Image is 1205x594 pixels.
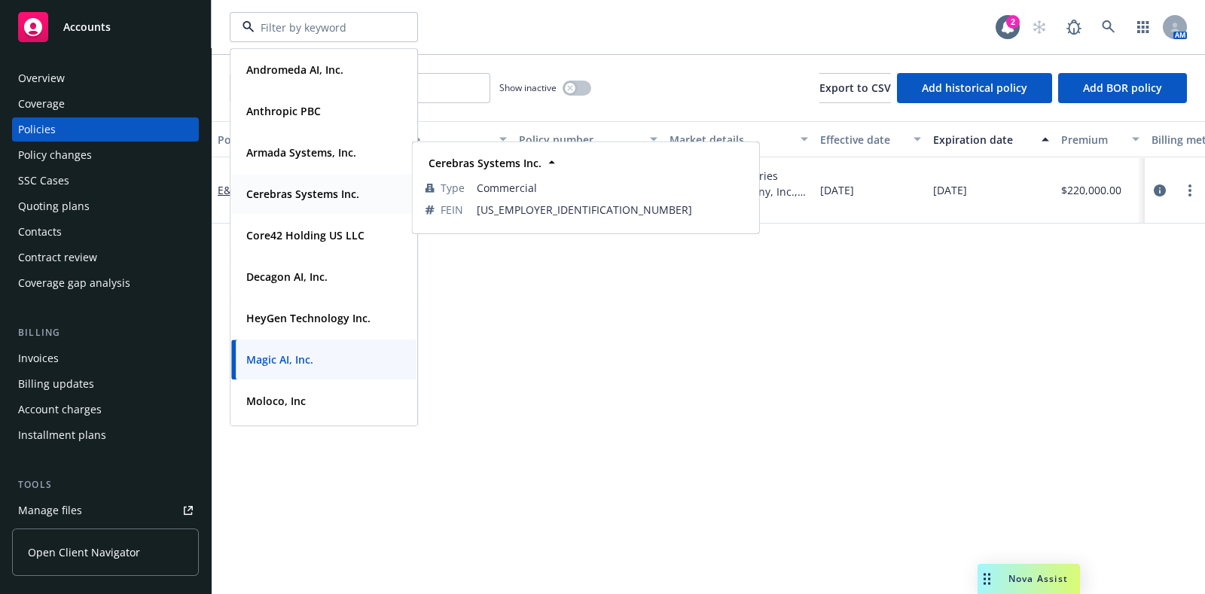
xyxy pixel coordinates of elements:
[12,194,199,218] a: Quoting plans
[18,66,65,90] div: Overview
[12,423,199,447] a: Installment plans
[12,346,199,370] a: Invoices
[18,194,90,218] div: Quoting plans
[12,92,199,116] a: Coverage
[820,182,854,198] span: [DATE]
[12,271,199,295] a: Coverage gap analysis
[12,498,199,522] a: Manage files
[1151,181,1169,200] a: circleInformation
[819,81,891,95] span: Export to CSV
[933,182,967,198] span: [DATE]
[12,220,199,244] a: Contacts
[1059,12,1089,42] a: Report a Bug
[819,73,891,103] button: Export to CSV
[18,143,92,167] div: Policy changes
[18,117,56,142] div: Policies
[978,564,1080,594] button: Nova Assist
[12,6,199,48] a: Accounts
[246,270,328,284] strong: Decagon AI, Inc.
[246,145,356,160] strong: Armada Systems, Inc.
[441,180,465,196] span: Type
[820,132,905,148] div: Effective date
[933,132,1033,148] div: Expiration date
[12,169,199,193] a: SSC Cases
[325,121,513,157] button: Lines of coverage
[1094,12,1124,42] a: Search
[12,398,199,422] a: Account charges
[18,92,65,116] div: Coverage
[246,62,343,77] strong: Andromeda AI, Inc.
[255,20,387,35] input: Filter by keyword
[513,121,664,157] button: Policy number
[1024,12,1054,42] a: Start snowing
[212,121,325,157] button: Policy details
[1083,81,1162,95] span: Add BOR policy
[499,81,557,94] span: Show inactive
[978,564,996,594] div: Drag to move
[429,156,541,170] strong: Cerebras Systems Inc.
[477,180,746,196] span: Commercial
[218,132,302,148] div: Policy details
[246,311,371,325] strong: HeyGen Technology Inc.
[18,245,97,270] div: Contract review
[28,544,140,560] span: Open Client Navigator
[18,372,94,396] div: Billing updates
[246,187,359,201] strong: Cerebras Systems Inc.
[1008,572,1068,585] span: Nova Assist
[927,121,1055,157] button: Expiration date
[12,372,199,396] a: Billing updates
[664,121,814,157] button: Market details
[897,73,1052,103] button: Add historical policy
[12,325,199,340] div: Billing
[1061,132,1123,148] div: Premium
[1058,73,1187,103] button: Add BOR policy
[63,21,111,33] span: Accounts
[814,121,927,157] button: Effective date
[246,394,306,408] strong: Moloco, Inc
[12,245,199,270] a: Contract review
[1006,15,1020,29] div: 2
[670,132,792,148] div: Market details
[18,498,82,522] div: Manage files
[519,132,641,148] div: Policy number
[922,81,1027,95] span: Add historical policy
[12,143,199,167] a: Policy changes
[18,271,130,295] div: Coverage gap analysis
[246,352,313,367] strong: Magic AI, Inc.
[12,117,199,142] a: Policies
[18,423,106,447] div: Installment plans
[246,228,365,242] strong: Core42 Holding US LLC
[218,183,297,197] a: E&O with Cyber
[18,398,102,422] div: Account charges
[246,104,321,118] strong: Anthropic PBC
[1128,12,1158,42] a: Switch app
[1061,182,1121,198] span: $220,000.00
[18,169,69,193] div: SSC Cases
[1181,181,1199,200] a: more
[12,477,199,492] div: Tools
[18,220,62,244] div: Contacts
[18,346,59,370] div: Invoices
[12,66,199,90] a: Overview
[1055,121,1146,157] button: Premium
